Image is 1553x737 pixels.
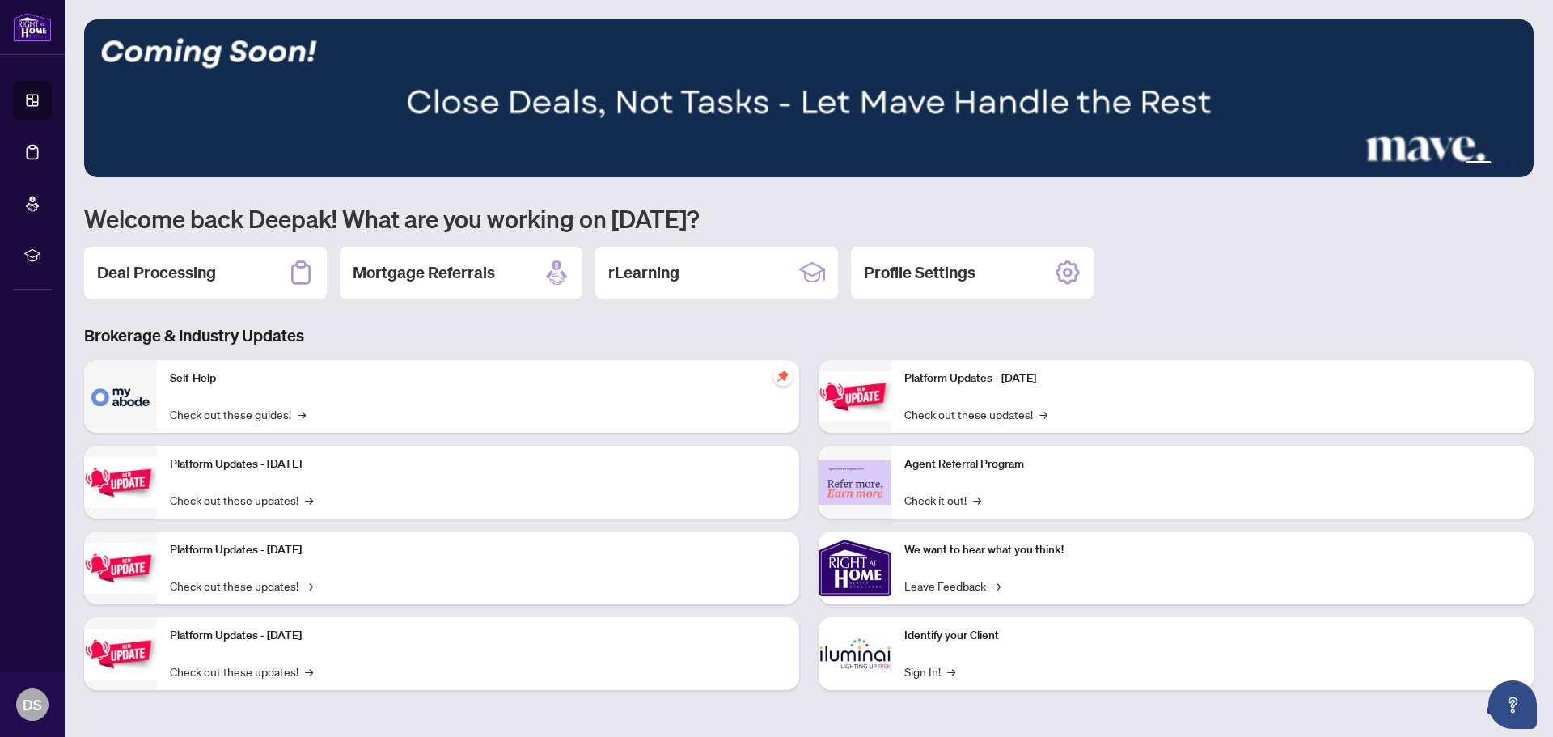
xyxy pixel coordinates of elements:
[904,541,1521,559] p: We want to hear what you think!
[305,663,313,680] span: →
[904,455,1521,473] p: Agent Referral Program
[13,12,52,42] img: logo
[904,663,955,680] a: Sign In!→
[170,405,306,423] a: Check out these guides!→
[973,491,981,509] span: →
[1427,161,1433,167] button: 1
[819,371,891,422] img: Platform Updates - June 23, 2025
[170,577,313,595] a: Check out these updates!→
[84,360,157,433] img: Self-Help
[819,532,891,604] img: We want to hear what you think!
[84,457,157,508] img: Platform Updates - September 16, 2025
[819,617,891,690] img: Identify your Client
[773,366,793,386] span: pushpin
[904,405,1047,423] a: Check out these updates!→
[170,455,786,473] p: Platform Updates - [DATE]
[904,577,1001,595] a: Leave Feedback→
[298,405,306,423] span: →
[1511,161,1517,167] button: 6
[84,543,157,594] img: Platform Updates - July 21, 2025
[819,460,891,505] img: Agent Referral Program
[1498,161,1504,167] button: 5
[353,261,495,284] h2: Mortgage Referrals
[170,627,786,645] p: Platform Updates - [DATE]
[1039,405,1047,423] span: →
[170,663,313,680] a: Check out these updates!→
[170,370,786,388] p: Self-Help
[23,693,42,716] span: DS
[904,370,1521,388] p: Platform Updates - [DATE]
[1488,680,1537,729] button: Open asap
[904,627,1521,645] p: Identify your Client
[170,491,313,509] a: Check out these updates!→
[1466,161,1492,167] button: 4
[97,261,216,284] h2: Deal Processing
[170,541,786,559] p: Platform Updates - [DATE]
[1440,161,1446,167] button: 2
[84,629,157,680] img: Platform Updates - July 8, 2025
[864,261,975,284] h2: Profile Settings
[947,663,955,680] span: →
[608,261,679,284] h2: rLearning
[305,491,313,509] span: →
[84,19,1534,177] img: Slide 3
[992,577,1001,595] span: →
[84,203,1534,234] h1: Welcome back Deepak! What are you working on [DATE]?
[84,324,1534,347] h3: Brokerage & Industry Updates
[904,491,981,509] a: Check it out!→
[305,577,313,595] span: →
[1453,161,1459,167] button: 3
